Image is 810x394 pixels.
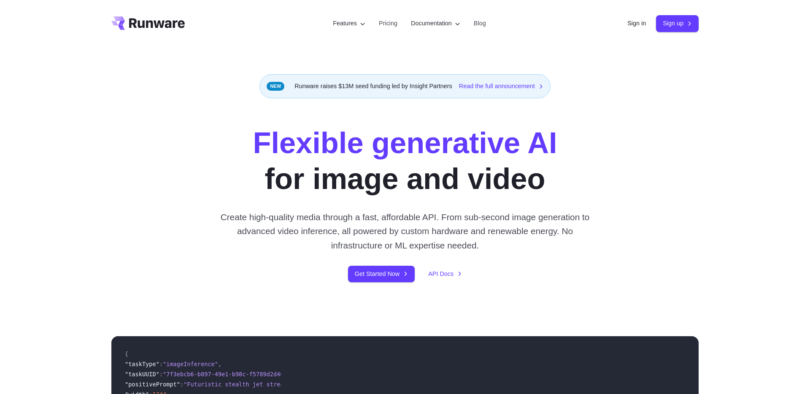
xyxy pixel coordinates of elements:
[474,19,486,28] a: Blog
[180,381,184,388] span: :
[333,19,365,28] label: Features
[218,361,221,367] span: ,
[125,351,128,357] span: {
[459,81,543,91] a: Read the full announcement
[259,74,551,98] div: Runware raises $13M seed funding led by Insight Partners
[111,16,185,30] a: Go to /
[217,210,593,252] p: Create high-quality media through a fast, affordable API. From sub-second image generation to adv...
[411,19,460,28] label: Documentation
[253,126,557,159] strong: Flexible generative AI
[125,361,159,367] span: "taskType"
[428,269,462,279] a: API Docs
[253,125,557,197] h1: for image and video
[163,371,294,378] span: "7f3ebcb6-b897-49e1-b98c-f5789d2d40d7"
[627,19,646,28] a: Sign in
[159,361,163,367] span: :
[163,361,218,367] span: "imageInference"
[125,371,159,378] span: "taskUUID"
[184,381,498,388] span: "Futuristic stealth jet streaking through a neon-lit cityscape with glowing purple exhaust"
[348,266,415,282] a: Get Started Now
[379,19,397,28] a: Pricing
[125,381,180,388] span: "positivePrompt"
[159,371,163,378] span: :
[656,15,699,32] a: Sign up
